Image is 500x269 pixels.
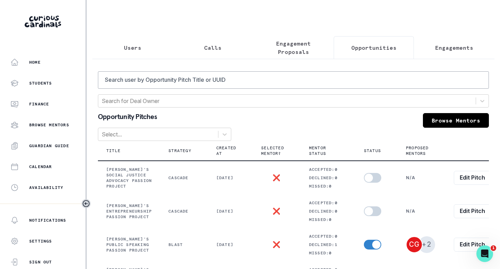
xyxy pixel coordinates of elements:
[351,43,397,52] p: Opportunities
[435,43,473,52] p: Engagements
[309,250,347,256] p: Missed: 0
[204,43,222,52] p: Calls
[29,238,52,244] p: Settings
[309,175,347,181] p: Declined: 0
[82,199,91,208] button: Toggle sidebar
[29,217,66,223] p: Notifications
[29,259,52,265] p: Sign Out
[98,113,157,122] p: Opportunity Pitches
[409,241,419,248] div: Cody Googin
[216,242,244,247] p: [DATE]
[29,143,69,149] p: Guardian Guide
[309,217,347,222] p: Missed: 0
[29,80,52,86] p: Students
[406,175,437,181] p: N/A
[261,145,284,156] p: Selected Mentor?
[273,208,281,214] p: ❌
[273,242,281,247] p: ❌
[168,242,200,247] p: Blast
[309,167,347,172] p: Accepted: 0
[309,145,339,156] p: Mentor Status
[29,185,63,190] p: Availability
[491,245,496,251] span: 1
[106,236,152,253] p: [PERSON_NAME]'s Public Speaking Passion Project
[216,208,244,214] p: [DATE]
[309,200,347,206] p: Accepted: 0
[406,145,429,156] p: Proposed Mentors
[216,145,236,156] p: Created At
[124,43,141,52] p: Users
[25,16,61,27] img: Curious Cardinals Logo
[259,39,328,56] p: Engagement Proposals
[406,208,437,214] p: N/A
[168,148,191,153] p: Strategy
[476,245,493,262] iframe: Intercom live chat
[29,122,69,128] p: Browse Mentors
[106,167,152,189] p: [PERSON_NAME]'s Social Justice Advocacy Passion Project
[216,175,244,181] p: [DATE]
[106,148,120,153] p: Title
[29,101,49,107] p: Finance
[309,242,347,247] p: Declined: 1
[364,148,381,153] p: Status
[309,183,347,189] p: Missed: 0
[168,175,200,181] p: Cascade
[309,208,347,214] p: Declined: 0
[454,171,491,185] a: Edit Pitch
[423,113,489,128] a: Browse Mentors
[29,60,41,65] p: Home
[168,208,200,214] p: Cascade
[418,236,435,253] span: +2
[106,203,152,220] p: [PERSON_NAME]'s Entrepreneurship Passion Project
[454,238,491,252] a: Edit Pitch
[454,204,491,218] a: Edit Pitch
[309,234,347,239] p: Accepted: 0
[29,164,52,169] p: Calendar
[273,175,281,181] p: ❌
